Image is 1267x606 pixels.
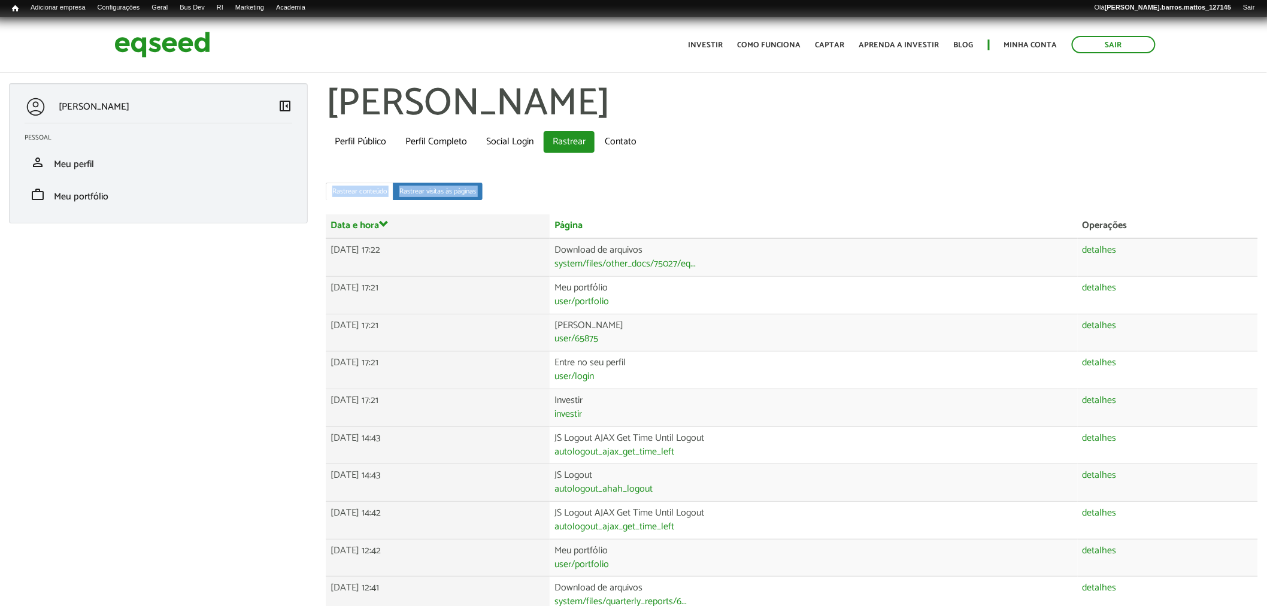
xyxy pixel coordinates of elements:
a: Início [6,3,25,14]
a: detalhes [1083,283,1117,293]
a: detalhes [1083,246,1117,255]
a: Geral [146,3,174,13]
a: Como funciona [738,41,801,49]
a: Sair [1072,36,1156,53]
td: Entre no seu perfil [550,352,1077,389]
a: user/portfolio [554,560,609,569]
td: JS Logout AJAX Get Time Until Logout [550,502,1077,540]
td: [DATE] 14:43 [326,426,550,464]
a: Academia [270,3,311,13]
a: Olá[PERSON_NAME].barros.mattos_127145 [1089,3,1237,13]
a: autologout_ahah_logout [554,484,653,494]
a: detalhes [1083,396,1117,405]
td: [DATE] 17:21 [326,352,550,389]
a: Contato [596,131,645,153]
a: Rastrear conteúdo [326,183,393,200]
a: Blog [954,41,974,49]
a: personMeu perfil [25,155,292,169]
a: Aprenda a investir [859,41,939,49]
a: RI [211,3,229,13]
a: autologout_ajax_get_time_left [554,447,674,457]
td: [DATE] 17:21 [326,276,550,314]
a: Captar [816,41,845,49]
a: Bus Dev [174,3,211,13]
a: detalhes [1083,358,1117,368]
td: [DATE] 17:21 [326,314,550,352]
td: JS Logout [550,464,1077,502]
a: system/files/other_docs/75027/eq... [554,259,696,269]
span: Início [12,4,19,13]
a: Colapsar menu [278,99,292,116]
span: left_panel_close [278,99,292,113]
td: Meu portfólio [550,539,1077,577]
a: Rastrear visitas às páginas [393,183,483,200]
p: [PERSON_NAME] [59,101,129,113]
a: detalhes [1083,321,1117,331]
span: work [31,187,45,202]
a: user/portfolio [554,297,609,307]
span: Meu portfólio [54,189,108,205]
a: Página [554,221,583,231]
td: [DATE] 14:43 [326,464,550,502]
h1: [PERSON_NAME] [326,83,1258,125]
a: detalhes [1083,508,1117,518]
a: Data e hora [331,219,389,231]
h2: Pessoal [25,134,301,141]
a: Configurações [92,3,146,13]
a: Adicionar empresa [25,3,92,13]
a: workMeu portfólio [25,187,292,202]
a: Marketing [229,3,270,13]
a: Investir [689,41,723,49]
img: EqSeed [114,29,210,60]
td: [DATE] 12:42 [326,539,550,577]
a: detalhes [1083,546,1117,556]
li: Meu portfólio [16,178,301,211]
a: detalhes [1083,583,1117,593]
td: [PERSON_NAME] [550,314,1077,352]
td: Investir [550,389,1077,426]
span: Meu perfil [54,156,94,172]
a: user/65875 [554,334,598,344]
a: detalhes [1083,471,1117,480]
th: Operações [1078,214,1258,238]
a: Perfil Completo [396,131,476,153]
a: Rastrear [544,131,595,153]
td: [DATE] 17:22 [326,238,550,276]
a: Minha conta [1004,41,1057,49]
a: Sair [1237,3,1261,13]
a: Social Login [477,131,542,153]
a: detalhes [1083,434,1117,443]
span: person [31,155,45,169]
td: Download de arquivos [550,238,1077,276]
strong: [PERSON_NAME].barros.mattos_127145 [1105,4,1231,11]
a: autologout_ajax_get_time_left [554,522,674,532]
td: [DATE] 14:42 [326,502,550,540]
a: user/login [554,372,594,381]
td: JS Logout AJAX Get Time Until Logout [550,426,1077,464]
td: [DATE] 17:21 [326,389,550,426]
li: Meu perfil [16,146,301,178]
td: Meu portfólio [550,276,1077,314]
a: investir [554,410,582,419]
a: Perfil Público [326,131,395,153]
